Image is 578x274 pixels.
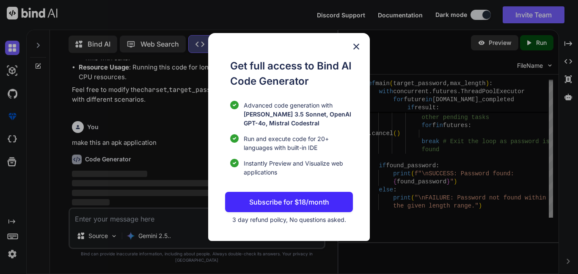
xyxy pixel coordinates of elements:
[230,58,353,89] h1: Get full access to Bind AI Code Generator
[230,159,239,167] img: checklist
[244,101,353,127] p: Advanced code generation with
[351,42,361,52] img: close
[230,101,239,109] img: checklist
[249,197,329,207] p: Subscribe for $18/month
[230,134,239,143] img: checklist
[225,192,353,212] button: Subscribe for $18/month
[232,216,346,223] span: 3 day refund poilcy, No questions asked.
[244,111,351,127] span: [PERSON_NAME] 3.5 Sonnet, OpenAI GPT-4o, Mistral Codestral
[244,159,353,177] span: Instantly Preview and Visualize web applications
[244,134,353,152] span: Run and execute code for 20+ languages with built-in IDE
